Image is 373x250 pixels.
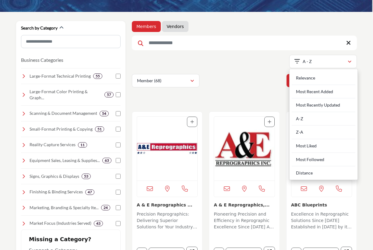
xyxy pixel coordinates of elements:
div: 54 Results For Scanning & Document Management [100,111,109,116]
a: Excellence in Reprographic Solutions Since [DATE] Established in [DATE] by its founder [PERSON_NA... [291,210,352,231]
p: Pioneering Precision and Efficiency in Reprographic Excellence Since [DATE] As a longstanding lea... [214,211,275,231]
a: Open Listing in new tab [137,117,197,181]
p: Precision Reprographics: Delivering Superior Solutions for Your Industry Needs Located in [GEOGRA... [137,211,198,231]
button: A - Z [289,55,357,68]
input: Select Signs, Graphics & Displays checkbox [116,174,121,179]
div: Most Recently Updated [292,98,355,112]
input: Select Large-Format Color Printing & Graphics checkbox [116,92,121,97]
li: Card View [287,74,323,87]
div: Most Recent Added [292,85,355,99]
h4: Marketing, Branding & Specialty Items: Design and creative services, marketing support, and speci... [30,205,99,211]
b: 54 [102,111,106,116]
h2: Search by Category [21,25,58,31]
a: Open Listing in new tab [214,117,274,181]
a: A & E Reprographics,... [214,202,269,207]
h4: Reality Capture Services: Laser scanning, BIM modeling, photogrammetry, 3D scanning, and other ad... [30,142,76,148]
img: A & E Reprographics, Inc. VA [214,117,274,181]
h4: Finishing & Binding Services: Laminating, binding, folding, trimming, and other finishing touches... [30,189,83,195]
img: A & E Reprographics - AZ [137,117,197,181]
input: Select Scanning & Document Management checkbox [116,111,121,116]
div: 51 Results For Small-Format Printing & Copying [95,126,104,132]
b: 63 [105,158,109,163]
input: Search Category [21,35,121,48]
a: Add To List [268,119,271,124]
b: 53 [84,174,88,178]
input: Select Large-Format Technical Printing checkbox [116,74,121,79]
b: 43 [96,221,100,226]
input: Select Small-Format Printing & Copying checkbox [116,127,121,132]
input: Select Reality Capture Services checkbox [116,143,121,147]
input: Select Finishing & Binding Services checkbox [116,190,121,195]
b: 47 [88,190,92,194]
input: Select Equipment Sales, Leasing & Supplies checkbox [116,158,121,163]
div: A-Z [292,112,355,126]
div: Z-A [292,125,355,139]
a: Precision Reprographics: Delivering Superior Solutions for Your Industry Needs Located in [GEOGRA... [137,210,198,231]
input: Search Keyword [132,36,357,50]
div: 43 Results For Market Focus (Industries Served) [94,221,103,226]
div: 47 Results For Finishing & Binding Services [85,189,94,195]
div: Most Followed [292,153,355,167]
button: Member (68) [132,74,199,87]
div: 57 Results For Large-Format Color Printing & Graphics [104,92,114,97]
div: Relevance [292,71,355,85]
h4: Large-Format Color Printing & Graphics: Banners, posters, vehicle wraps, and presentation graphics. [30,89,102,100]
div: 24 Results For Marketing, Branding & Specialty Items [101,205,110,210]
input: Select Marketing, Branding & Specialty Items checkbox [116,205,121,210]
div: 53 Results For Signs, Graphics & Displays [82,174,91,179]
p: Member (68) [137,78,161,84]
div: Most Liked [292,139,355,153]
h3: A & E Reprographics, Inc. VA [214,202,275,208]
p: A - Z [303,58,312,65]
h4: Scanning & Document Management: Digital conversion, archiving, indexing, secure storage, and stre... [30,110,97,116]
a: Pioneering Precision and Efficiency in Reprographic Excellence Since [DATE] As a longstanding lea... [214,210,275,231]
div: 63 Results For Equipment Sales, Leasing & Supplies [102,158,111,163]
div: 11 Results For Reality Capture Services [78,142,87,148]
b: 24 [104,206,108,210]
input: Select Market Focus (Industries Served) checkbox [116,221,121,226]
a: Vendors [167,23,184,30]
b: 51 [97,127,102,131]
p: Excellence in Reprographic Solutions Since [DATE] Established in [DATE] by its founder [PERSON_NA... [291,211,352,231]
h3: ABC Blueprints [291,202,352,208]
a: ABC Blueprints [291,202,327,207]
div: 55 Results For Large-Format Technical Printing [93,73,102,79]
a: Add To List [190,119,194,124]
a: Members [136,23,156,30]
h4: Large-Format Technical Printing: High-quality printing for blueprints, construction and architect... [30,73,91,79]
h4: Equipment Sales, Leasing & Supplies: Equipment sales, leasing, service, and resale of plotters, s... [30,157,100,164]
button: Business Categories [21,56,63,64]
b: 57 [107,93,111,97]
h4: Small-Format Printing & Copying: Professional printing for black and white and color document pri... [30,126,93,132]
h4: Market Focus (Industries Served): Tailored solutions for industries like architecture, constructi... [30,220,91,226]
h4: Signs, Graphics & Displays: Exterior/interior building signs, trade show booths, event displays, ... [30,173,79,179]
div: Distance [292,166,355,178]
h2: Missing a Category? [29,236,113,247]
b: 55 [96,74,100,78]
b: 11 [80,143,85,147]
h3: A & E Reprographics - AZ [137,202,198,208]
a: A & E Reprographics ... [137,202,192,207]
